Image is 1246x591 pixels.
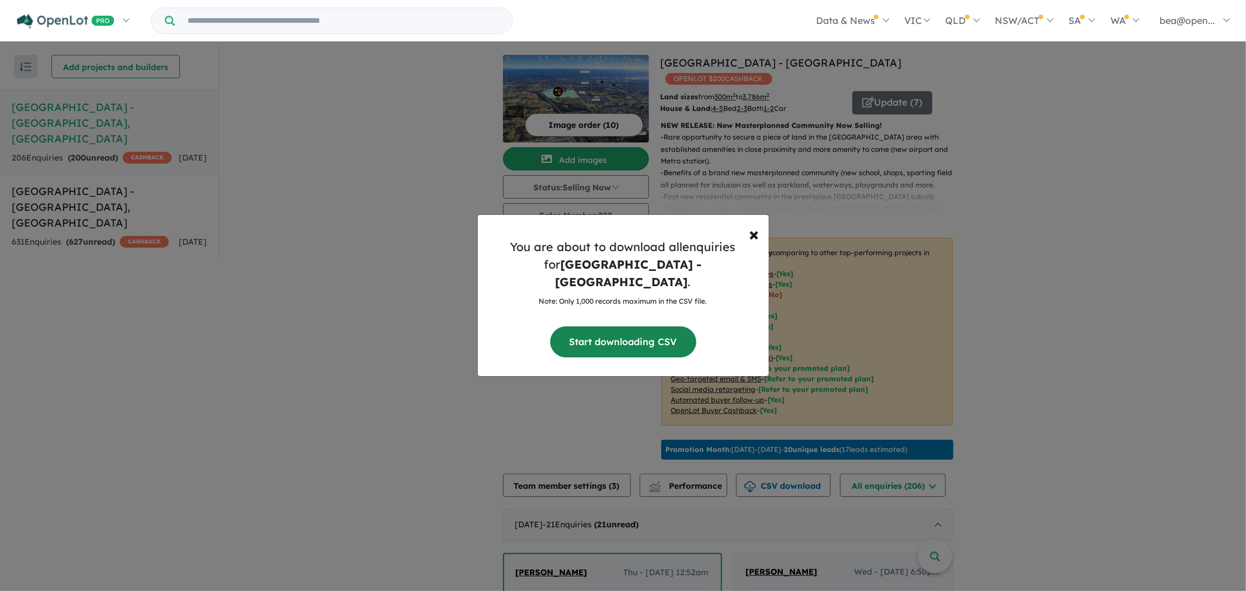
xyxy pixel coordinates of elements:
[556,257,702,289] strong: [GEOGRAPHIC_DATA] - [GEOGRAPHIC_DATA]
[487,238,759,291] h5: You are about to download all enquiries for .
[177,8,510,33] input: Try estate name, suburb, builder or developer
[1160,15,1215,26] span: bea@open...
[550,326,696,357] button: Start downloading CSV
[749,222,759,245] span: ×
[487,295,759,307] p: Note: Only 1,000 records maximum in the CSV file.
[17,14,114,29] img: Openlot PRO Logo White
